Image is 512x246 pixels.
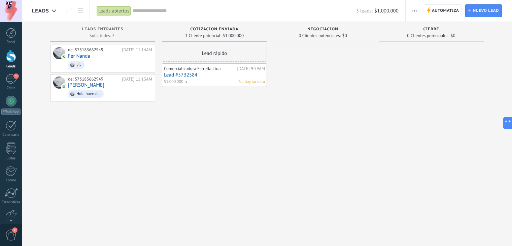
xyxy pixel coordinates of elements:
span: $1.000.000 [223,34,244,38]
a: [PERSON_NAME] [68,82,104,88]
span: 1 [13,73,19,79]
span: 0 Clientes potenciales: [407,34,449,38]
span: $0 [451,34,455,38]
a: Lead #5732584 [164,72,265,78]
div: COTIZACIÓN ENVIADA [165,27,264,33]
div: Estadísticas [1,200,21,205]
div: Lead rápido [162,45,267,62]
a: Automatiza [424,4,462,17]
div: Leads [1,64,21,69]
div: Chats [1,86,21,90]
div: Leads Entrantes [54,27,152,33]
div: CIERRE [382,27,480,33]
span: Solicitudes: 2 [90,34,114,38]
a: Leads [63,4,75,18]
div: [DATE] 9:59AM [237,66,265,71]
img: com.amocrm.amocrmwa.svg [62,84,66,89]
div: Panel [1,40,21,44]
div: Hola buen día [76,92,101,96]
button: Más [410,4,419,17]
div: 🙏🏻 [76,62,81,67]
span: 1 Cliente potencial: [185,34,221,38]
span: Leads [32,8,49,14]
span: Nuevo lead [473,5,499,17]
a: Fer Nanda [68,53,90,59]
span: COTIZACIÓN ENVIADA [190,27,239,32]
div: WhatsApp [1,109,21,115]
span: No hay nada asignado [263,81,265,83]
a: Lista [75,4,86,18]
div: [DATE] 11:14AM [122,47,152,53]
div: Calendario [1,133,21,137]
span: $0 [342,34,347,38]
div: [DATE] 11:13AM [122,76,152,82]
div: de: 573183662949 [68,76,120,82]
div: Leads abiertos [97,6,131,16]
div: Correo [1,178,21,183]
div: Comercializadora Estrella Ltda [164,66,236,71]
span: $1.000.000 [164,79,183,85]
span: Negociación [307,27,338,32]
div: Listas [1,156,21,161]
span: Leads Entrantes [82,27,124,32]
a: Nuevo lead [465,4,502,17]
span: Automatiza [432,5,459,17]
img: com.amocrm.amocrmwa.svg [62,55,66,59]
div: Fer Nanda [53,47,65,59]
span: 0 Clientes potenciales: [299,34,341,38]
span: $1.000.000 [374,8,399,14]
div: Luisa Medina [53,76,65,89]
span: No hay tareas [239,79,262,85]
span: 2 [12,227,18,233]
span: 3 leads: [356,8,373,14]
div: de: 573183662949 [68,47,120,53]
div: Negociación [274,27,372,33]
span: CIERRE [423,27,439,32]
